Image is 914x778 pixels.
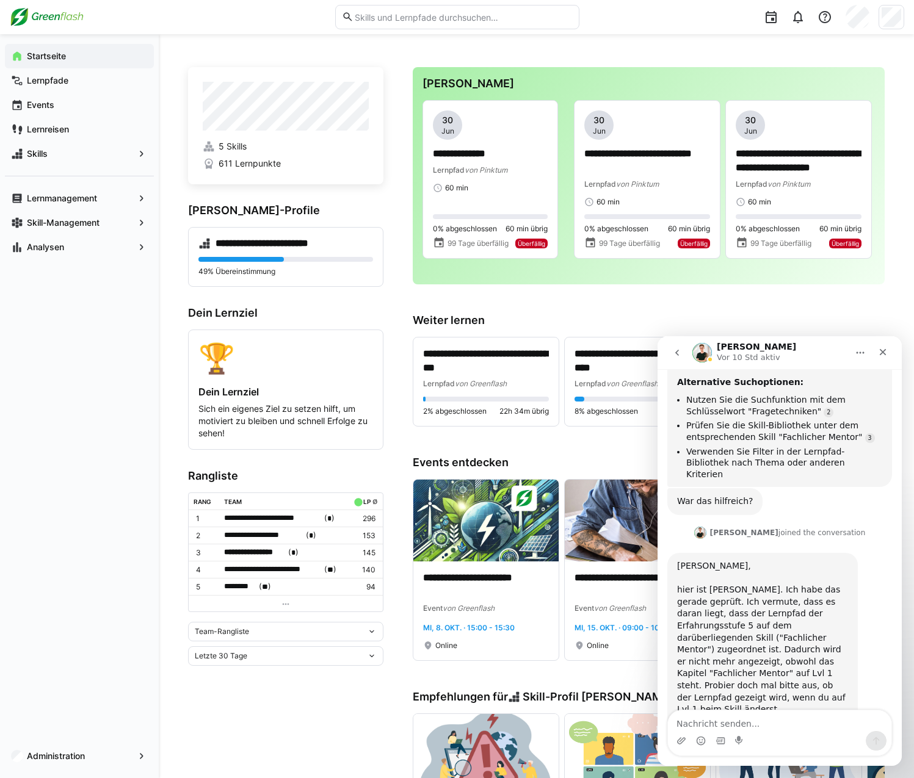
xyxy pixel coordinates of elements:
[194,498,211,505] div: Rang
[58,400,68,409] button: GIF-Auswahl
[351,565,375,575] p: 140
[20,224,190,403] div: [PERSON_NAME], hier ist [PERSON_NAME]. Ich habe das gerade geprüft. Ich vermute, dass es daran li...
[351,548,375,558] p: 145
[832,240,859,247] span: Überfällig
[597,197,620,207] span: 60 min
[196,565,214,575] p: 4
[351,582,375,592] p: 94
[306,529,316,542] span: ( )
[680,240,708,247] span: Überfällig
[448,239,509,248] span: 99 Tage überfällig
[203,140,369,153] a: 5 Skills
[219,140,247,153] span: 5 Skills
[423,379,455,388] span: Lernpfad
[10,374,234,395] textarea: Nachricht senden...
[288,546,299,559] span: ( )
[506,224,548,234] span: 60 min übrig
[423,623,515,632] span: Mi, 8. Okt. · 15:00 - 15:30
[736,179,767,189] span: Lernpfad
[745,114,756,126] span: 30
[38,400,48,409] button: Emoji-Auswahl
[196,531,214,541] p: 2
[668,224,710,234] span: 60 min übrig
[195,651,247,661] span: Letzte 30 Tage
[565,480,710,561] img: image
[599,239,660,248] span: 99 Tage überfällig
[575,603,594,613] span: Event
[499,406,549,416] span: 22h 34m übrig
[575,623,671,632] span: Mi, 15. Okt. · 09:00 - 10:00
[351,514,375,524] p: 296
[606,379,658,388] span: von Greenflash
[575,379,606,388] span: Lernpfad
[208,395,229,414] button: Sende eine Nachricht…
[372,495,378,506] a: ø
[324,563,336,576] span: ( )
[413,690,673,704] h3: Empfehlungen für
[413,314,885,327] h3: Weiter lernen
[10,217,200,411] div: [PERSON_NAME],hier ist [PERSON_NAME]. Ich habe das gerade geprüft. Ich vermute, dass es daran lie...
[196,548,214,558] p: 3
[423,406,487,416] span: 2% abgeschlossen
[455,379,507,388] span: von Greenflash
[78,400,87,409] button: Start recording
[593,114,604,126] span: 30
[584,224,648,234] span: 0% abgeschlossen
[433,165,465,175] span: Lernpfad
[196,514,214,524] p: 1
[465,165,507,175] span: von Pinktum
[413,480,559,561] img: image
[594,603,646,613] span: von Greenflash
[744,126,757,136] span: Jun
[658,336,902,766] iframe: Intercom live chat
[819,224,861,234] span: 60 min übrig
[433,224,497,234] span: 0% abgeschlossen
[10,217,234,438] div: David sagt…
[188,469,383,483] h3: Rangliste
[224,498,242,505] div: Team
[593,126,606,136] span: Jun
[435,641,457,650] span: Online
[423,603,443,613] span: Event
[767,179,810,189] span: von Pinktum
[351,531,375,541] p: 153
[196,582,214,592] p: 5
[198,386,373,398] h4: Dein Lernziel
[324,512,335,525] span: ( )
[354,12,572,23] input: Skills und Lernpfade durchsuchen…
[259,580,271,593] span: ( )
[195,627,249,636] span: Team-Rangliste
[443,603,495,613] span: von Greenflash
[736,224,800,234] span: 0% abgeschlossen
[445,183,468,193] span: 60 min
[19,400,29,409] button: Anhang hochladen
[423,77,875,90] h3: [PERSON_NAME]
[750,239,811,248] span: 99 Tage überfällig
[413,456,509,469] h3: Events entdecken
[188,306,383,320] h3: Dein Lernziel
[518,240,545,247] span: Überfällig
[575,406,638,416] span: 8% abgeschlossen
[441,126,454,136] span: Jun
[198,340,373,376] div: 🏆
[442,114,453,126] span: 30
